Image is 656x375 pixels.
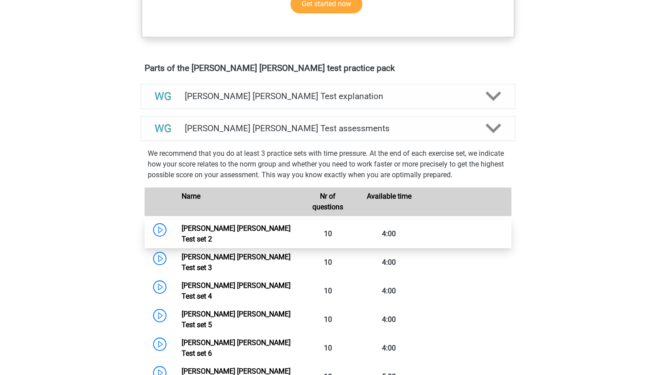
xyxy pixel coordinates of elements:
[182,253,291,272] a: [PERSON_NAME] [PERSON_NAME] Test set 3
[185,123,471,133] h4: [PERSON_NAME] [PERSON_NAME] Test assessments
[175,191,297,212] div: Name
[137,84,519,109] a: explanations [PERSON_NAME] [PERSON_NAME] Test explanation
[182,224,291,243] a: [PERSON_NAME] [PERSON_NAME] Test set 2
[297,191,358,212] div: Nr of questions
[137,116,519,141] a: assessments [PERSON_NAME] [PERSON_NAME] Test assessments
[185,91,471,101] h4: [PERSON_NAME] [PERSON_NAME] Test explanation
[145,63,511,73] h4: Parts of the [PERSON_NAME] [PERSON_NAME] test practice pack
[152,117,174,140] img: watson glaser test assessments
[182,281,291,300] a: [PERSON_NAME] [PERSON_NAME] Test set 4
[358,191,419,212] div: Available time
[182,338,291,358] a: [PERSON_NAME] [PERSON_NAME] Test set 6
[152,85,174,108] img: watson glaser test explanations
[182,310,291,329] a: [PERSON_NAME] [PERSON_NAME] Test set 5
[148,148,508,180] p: We recommend that you do at least 3 practice sets with time pressure. At the end of each exercise...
